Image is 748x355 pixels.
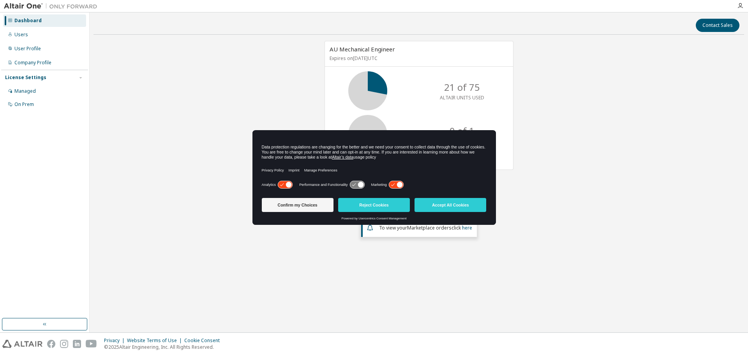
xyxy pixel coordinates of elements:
[14,46,41,52] div: User Profile
[379,224,472,231] span: To view your click
[47,340,55,348] img: facebook.svg
[184,337,224,344] div: Cookie Consent
[104,337,127,344] div: Privacy
[462,224,472,231] a: here
[5,74,46,81] div: License Settings
[104,344,224,350] p: © 2025 Altair Engineering, Inc. All Rights Reserved.
[73,340,81,348] img: linkedin.svg
[440,94,484,101] p: ALTAIR UNITS USED
[14,88,36,94] div: Managed
[14,60,51,66] div: Company Profile
[2,340,42,348] img: altair_logo.svg
[450,124,475,138] p: 0 of 1
[60,340,68,348] img: instagram.svg
[407,224,452,231] em: Marketplace orders
[14,101,34,108] div: On Prem
[330,45,395,53] span: AU Mechanical Engineer
[330,55,506,62] p: Expires on [DATE] UTC
[444,81,480,94] p: 21 of 75
[127,337,184,344] div: Website Terms of Use
[14,18,42,24] div: Dashboard
[4,2,101,10] img: Altair One
[86,340,97,348] img: youtube.svg
[14,32,28,38] div: Users
[696,19,739,32] button: Contact Sales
